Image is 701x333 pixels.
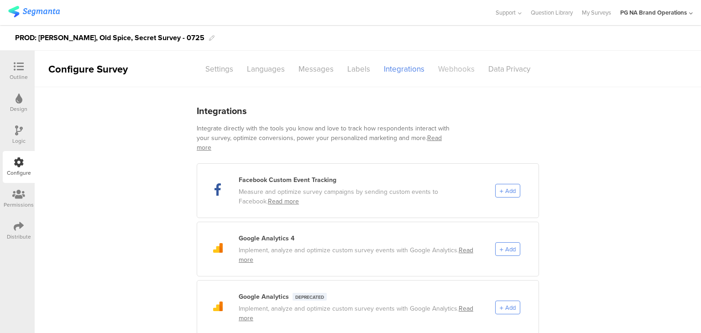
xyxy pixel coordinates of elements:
div: Messages [292,61,340,77]
a: Read more [239,245,473,265]
div: Configure Survey [35,62,140,77]
span: Add [505,303,516,312]
div: Google Analytics 4 [239,234,294,243]
div: Integrate directly with the tools you know and love to track how respondents interact with your s... [197,124,457,152]
div: Implement, analyze and optimize custom survey events with Google Analytics. [239,304,481,323]
span: Add [505,245,516,254]
div: Design [10,105,27,113]
div: Webhooks [431,61,481,77]
div: Settings [199,61,240,77]
div: Google Analytics [239,292,289,302]
div: Logic [12,137,26,145]
div: Integrations [197,104,247,118]
div: Measure and optimize survey campaigns by sending custom events to Facebook. [239,187,481,206]
a: Read more [197,133,442,152]
a: Read more [239,304,473,323]
div: Facebook Custom Event Tracking [239,175,336,185]
div: Integrations [377,61,431,77]
div: Implement, analyze and optimize custom survey events with Google Analytics. [239,245,481,265]
a: Read more [268,197,299,206]
div: Data Privacy [481,61,537,77]
div: PROD: [PERSON_NAME], Old Spice, Secret Survey - 0725 [15,31,204,45]
span: Support [496,8,516,17]
div: Permissions [4,201,34,209]
img: segmanta logo [8,6,60,17]
div: Languages [240,61,292,77]
div: Configure [7,169,31,177]
div: Deprecated [293,293,327,301]
div: Outline [10,73,28,81]
div: Distribute [7,233,31,241]
div: PG NA Brand Operations [620,8,687,17]
div: Labels [340,61,377,77]
span: Add [505,187,516,195]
